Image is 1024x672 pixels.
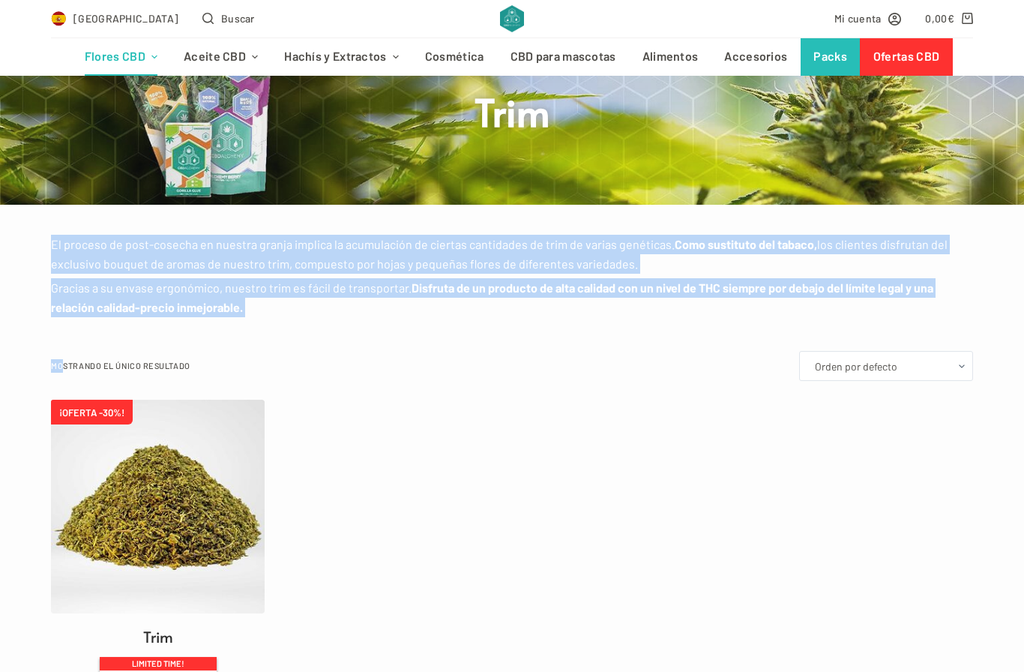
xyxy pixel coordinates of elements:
h2: Trim [143,625,173,648]
h1: Trim [231,87,793,136]
strong: Disfruta de un producto de alta calidad con un nivel de THC siempre por debajo del límite legal y... [51,280,933,314]
img: ES Flag [51,11,66,26]
a: Mi cuenta [834,10,902,27]
a: CBD para mascotas [497,38,629,76]
p: Gracias a su envase ergonómico, nuestro trim es fácil de transportar. [51,278,972,318]
span: Buscar [221,10,255,27]
p: Limited time! [100,657,217,670]
a: Aceite CBD [171,38,271,76]
span: € [948,12,954,25]
span: ¡OFERTA -30%! [51,400,133,424]
a: Hachís y Extractos [271,38,412,76]
a: Alimentos [629,38,711,76]
bdi: 0,00 [925,12,954,25]
select: Pedido de la tienda [799,351,973,381]
a: Packs [801,38,861,76]
a: Cosmética [412,38,497,76]
nav: Menú de cabecera [71,38,952,76]
a: Flores CBD [71,38,170,76]
p: El proceso de post-cosecha en nuestra granja implica la acumulación de ciertas cantidades de trim... [51,235,972,274]
button: Abrir formulario de búsqueda [202,10,255,27]
span: [GEOGRAPHIC_DATA] [73,10,178,27]
a: Carro de compra [925,10,972,27]
img: CBD Alchemy [500,5,523,32]
p: Mostrando el único resultado [51,359,190,373]
a: Accesorios [711,38,801,76]
span: Mi cuenta [834,10,882,27]
a: Select Country [51,10,178,27]
strong: Como sustituto del tabaco, [675,237,817,251]
a: Ofertas CBD [860,38,952,76]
